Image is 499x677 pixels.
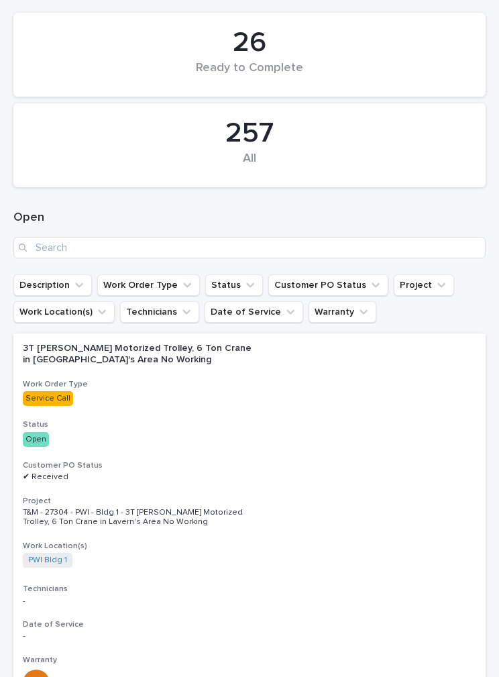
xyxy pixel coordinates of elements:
[13,237,486,258] input: Search
[205,274,263,296] button: Status
[205,301,303,323] button: Date of Service
[23,508,258,527] p: T&M - 27304 - PWI - Bldg 1 - 3T [PERSON_NAME] Motorized Trolley, 6 Ton Crane in Lavern's Area No ...
[23,472,258,482] p: ✔ Received
[97,274,200,296] button: Work Order Type
[28,556,67,565] a: PWI Bldg 1
[268,274,388,296] button: Customer PO Status
[120,301,199,323] button: Technicians
[23,419,476,430] h3: Status
[309,301,376,323] button: Warranty
[23,391,73,406] div: Service Call
[394,274,454,296] button: Project
[23,496,476,507] h3: Project
[36,61,463,89] div: Ready to Complete
[23,432,49,447] div: Open
[23,619,476,630] h3: Date of Service
[23,343,258,366] p: 3T [PERSON_NAME] Motorized Trolley, 6 Ton Crane in [GEOGRAPHIC_DATA]'s Area No Working
[23,596,258,606] p: -
[23,584,476,594] h3: Technicians
[13,274,92,296] button: Description
[36,152,463,180] div: All
[36,26,463,60] div: 26
[23,541,476,552] h3: Work Location(s)
[23,631,258,641] p: -
[13,210,486,226] h1: Open
[23,460,476,471] h3: Customer PO Status
[36,117,463,150] div: 257
[23,655,476,666] h3: Warranty
[13,301,115,323] button: Work Location(s)
[23,379,476,390] h3: Work Order Type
